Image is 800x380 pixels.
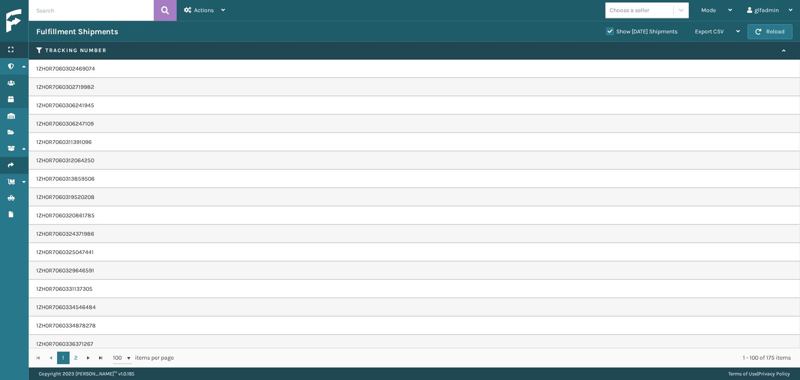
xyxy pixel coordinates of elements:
img: logo [6,9,81,33]
span: Go to the last page [97,355,104,361]
label: Tracking Number [45,47,778,54]
p: Copyright 2023 [PERSON_NAME]™ v 1.0.185 [39,367,135,380]
span: items per page [113,352,174,364]
td: 1ZH0R7060324371986 [29,225,800,243]
a: Terms of Use [728,371,757,377]
h3: Fulfillment Shipments [36,27,118,37]
td: 1ZH0R7060325047441 [29,243,800,262]
label: Show [DATE] Shipments [606,28,677,35]
a: Go to the next page [82,352,95,364]
td: 1ZH0R7060313859506 [29,170,800,188]
td: 1ZH0R7060336371267 [29,335,800,353]
td: 1ZH0R7060331137305 [29,280,800,298]
td: 1ZH0R7060311391096 [29,133,800,151]
td: 1ZH0R7060306247109 [29,115,800,133]
td: 1ZH0R7060306241945 [29,96,800,115]
span: Export CSV [695,28,724,35]
td: 1ZH0R7060312064250 [29,151,800,170]
a: Privacy Policy [758,371,790,377]
div: 1 - 100 of 175 items [185,354,791,362]
td: 1ZH0R7060334878278 [29,317,800,335]
a: 1 [57,352,70,364]
a: 2 [70,352,82,364]
div: Choose a seller [610,6,649,15]
td: 1ZH0R7060302469074 [29,60,800,78]
span: Actions [194,7,214,14]
td: 1ZH0R7060319520208 [29,188,800,206]
span: Mode [701,7,716,14]
span: 100 [113,354,125,362]
a: Go to the last page [95,352,107,364]
span: Go to the next page [85,355,92,361]
td: 1ZH0R7060334546484 [29,298,800,317]
td: 1ZH0R7060320861785 [29,206,800,225]
button: Reload [747,24,792,39]
td: 1ZH0R7060329646591 [29,262,800,280]
td: 1ZH0R7060302719982 [29,78,800,96]
div: | [728,367,790,380]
